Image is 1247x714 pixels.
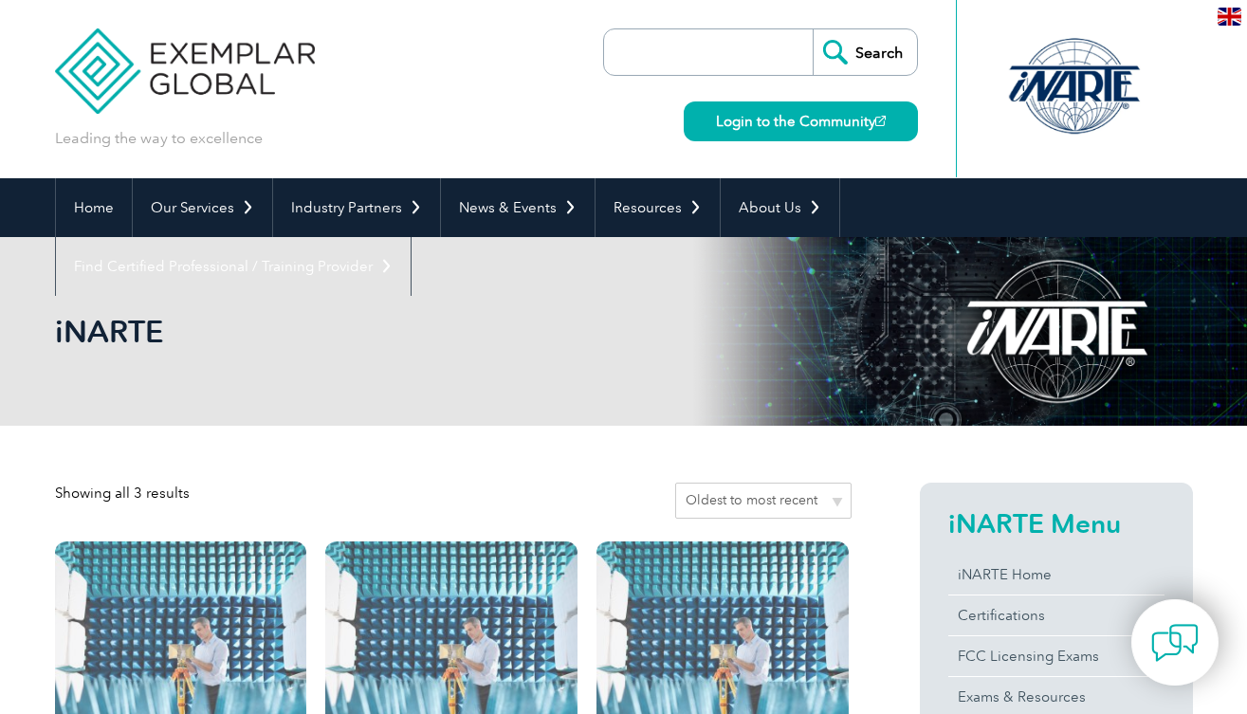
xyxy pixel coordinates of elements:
[56,237,411,296] a: Find Certified Professional / Training Provider
[875,116,886,126] img: open_square.png
[596,178,720,237] a: Resources
[948,508,1164,539] h2: iNARTE Menu
[675,483,852,519] select: Shop order
[273,178,440,237] a: Industry Partners
[55,313,783,350] h1: iNARTE
[55,128,263,149] p: Leading the way to excellence
[133,178,272,237] a: Our Services
[813,29,917,75] input: Search
[948,636,1164,676] a: FCC Licensing Exams
[948,555,1164,595] a: iNARTE Home
[1151,619,1199,667] img: contact-chat.png
[721,178,839,237] a: About Us
[1218,8,1241,26] img: en
[55,483,190,503] p: Showing all 3 results
[684,101,918,141] a: Login to the Community
[56,178,132,237] a: Home
[441,178,595,237] a: News & Events
[948,595,1164,635] a: Certifications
